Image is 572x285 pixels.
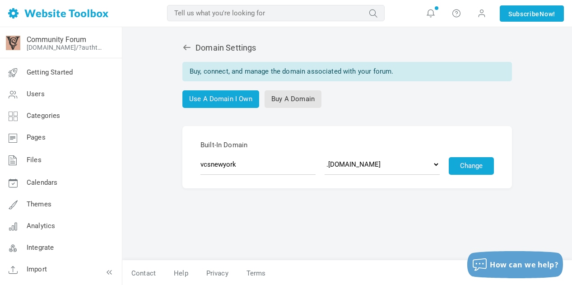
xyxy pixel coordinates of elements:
[27,222,55,230] span: Analytics
[27,90,45,98] span: Users
[165,266,197,281] a: Help
[27,44,105,51] a: [DOMAIN_NAME]/?authtoken=1c4363970aa8d29feadab51f3b5602e0&rememberMe=1
[27,156,42,164] span: Files
[197,266,237,281] a: Privacy
[27,35,86,44] a: Community Forum
[27,243,54,252] span: Integrate
[27,200,51,208] span: Themes
[122,266,165,281] a: Contact
[6,36,20,50] img: VCS_Logo_NewWebsiteBackground.png
[27,265,47,273] span: Import
[237,266,266,281] a: Terms
[27,178,57,187] span: Calendars
[182,43,512,53] h2: Domain Settings
[167,5,385,21] input: Tell us what you're looking for
[182,62,512,81] div: Buy, connect, and manage the domain associated with your forum.
[27,112,60,120] span: Categories
[265,90,321,108] a: Buy A Domain
[27,133,46,141] span: Pages
[467,251,563,278] button: How can we help?
[27,68,73,76] span: Getting Started
[182,90,259,108] a: Use A Domain I Own
[200,140,494,150] span: Built-In Domain
[449,157,494,175] button: Change
[539,9,555,19] span: Now!
[500,5,564,22] a: SubscribeNow!
[490,260,558,270] span: How can we help?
